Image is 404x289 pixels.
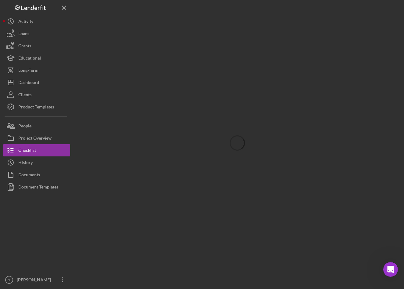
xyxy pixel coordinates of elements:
div: Checklist [18,144,36,158]
div: Documents [18,169,40,182]
button: Activity [3,15,70,27]
button: Loans [3,27,70,40]
text: BL [7,278,11,282]
button: Clients [3,89,70,101]
div: Document Templates [18,181,58,195]
div: Loans [18,27,29,41]
div: People [18,120,31,134]
button: Product Templates [3,101,70,113]
div: Long-Term [18,64,38,78]
div: Activity [18,15,33,29]
div: Grants [18,40,31,53]
button: Grants [3,40,70,52]
button: Document Templates [3,181,70,193]
div: Dashboard [18,76,39,90]
div: Product Templates [18,101,54,115]
button: Project Overview [3,132,70,144]
iframe: Intercom live chat [383,262,398,277]
div: History [18,156,33,170]
button: People [3,120,70,132]
div: Clients [18,89,31,102]
button: Educational [3,52,70,64]
button: Documents [3,169,70,181]
div: Project Overview [18,132,52,146]
div: Educational [18,52,41,66]
button: Long-Term [3,64,70,76]
button: History [3,156,70,169]
button: BL[PERSON_NAME] [3,274,70,286]
div: [PERSON_NAME] [15,274,55,287]
button: Dashboard [3,76,70,89]
button: Checklist [3,144,70,156]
